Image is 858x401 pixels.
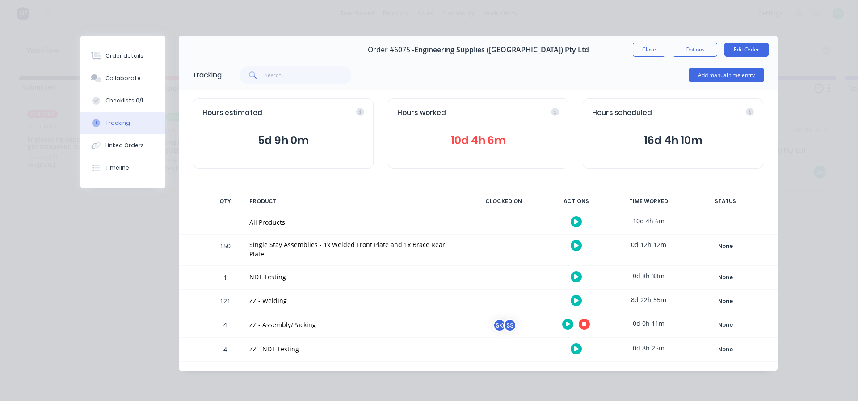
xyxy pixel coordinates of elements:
[615,192,682,211] div: TIME WORKED
[673,43,717,57] button: Options
[105,141,144,149] div: Linked Orders
[249,344,459,354] div: ZZ - NDT Testing
[693,319,757,331] div: None
[249,240,459,259] div: Single Stay Assemblies - 1x Welded Front Plate and 1x Brace Rear Plate
[249,272,459,282] div: NDT Testing
[105,119,130,127] div: Tracking
[212,339,239,361] div: 4
[615,211,682,231] div: 10d 4h 6m
[615,266,682,286] div: 0d 8h 33m
[687,192,763,211] div: STATUS
[693,240,758,252] button: None
[693,295,758,307] button: None
[503,319,517,332] div: SS
[202,132,364,149] span: 5d 9h 0m
[592,108,652,118] span: Hours scheduled
[105,52,143,60] div: Order details
[105,97,143,105] div: Checklists 0/1
[80,112,165,134] button: Tracking
[202,108,262,118] span: Hours estimated
[105,164,129,172] div: Timeline
[397,108,446,118] span: Hours worked
[724,43,769,57] button: Edit Order
[249,320,459,329] div: ZZ - Assembly/Packing
[414,46,589,54] span: Engineering Supplies ([GEOGRAPHIC_DATA]) Pty Ltd
[80,67,165,90] button: Collaborate
[592,132,754,149] span: 16d 4h 10m
[80,90,165,112] button: Checklists 0/1
[615,313,682,333] div: 0d 0h 11m
[80,134,165,157] button: Linked Orders
[693,343,758,356] button: None
[212,267,239,289] div: 1
[689,68,764,82] button: Add manual time entry
[80,157,165,179] button: Timeline
[493,319,506,332] div: SK
[397,132,559,149] span: 10d 4h 6m
[543,192,610,211] div: ACTIONS
[212,192,239,211] div: QTY
[105,74,141,82] div: Collaborate
[249,218,459,227] div: All Products
[368,46,414,54] span: Order #6075 -
[615,235,682,255] div: 0d 12h 12m
[615,290,682,310] div: 8d 22h 55m
[265,66,352,84] input: Search...
[212,236,239,265] div: 150
[615,338,682,358] div: 0d 8h 25m
[244,192,465,211] div: PRODUCT
[212,291,239,313] div: 121
[693,319,758,331] button: None
[192,70,222,81] div: Tracking
[470,192,537,211] div: CLOCKED ON
[633,43,665,57] button: Close
[693,271,758,284] button: None
[212,315,239,337] div: 4
[80,45,165,67] button: Order details
[249,296,459,305] div: ZZ - Welding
